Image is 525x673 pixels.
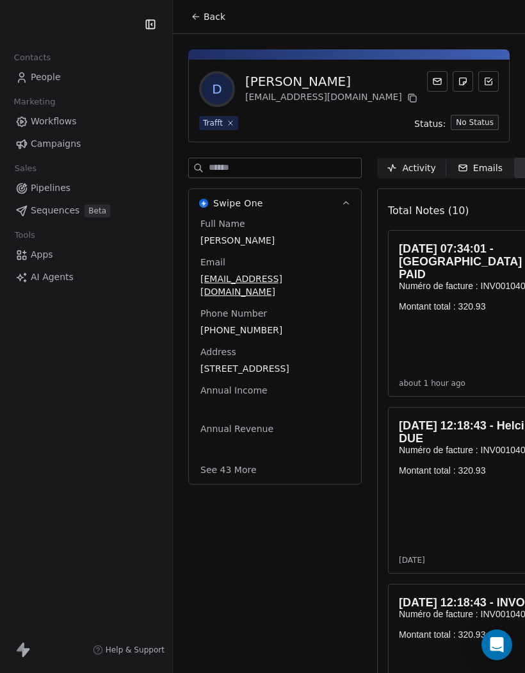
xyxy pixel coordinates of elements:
[183,5,233,28] button: Back
[414,117,446,130] span: Status:
[213,197,263,210] span: Swipe One
[8,92,61,112] span: Marketing
[203,117,223,129] div: Trafft
[199,199,208,208] img: Swipe One
[31,204,79,217] span: Sequences
[200,362,350,375] span: [STREET_ADDRESS]
[10,133,162,154] a: Campaigns
[31,270,74,284] span: AI Agents
[189,217,361,484] div: Swipe OneSwipe One
[10,267,162,288] a: AI Agents
[10,178,162,199] a: Pipelines
[31,115,77,128] span: Workflows
[189,189,361,217] button: Swipe OneSwipe One
[399,378,465,388] span: about 1 hour ago
[202,74,232,104] span: D
[10,67,162,88] a: People
[198,384,270,397] span: Annual Income
[388,203,469,219] span: Total Notes (10)
[198,307,270,320] span: Phone Number
[10,244,162,265] a: Apps
[200,324,350,336] span: [PHONE_NUMBER]
[9,226,40,245] span: Tools
[245,72,420,90] div: [PERSON_NAME]
[204,10,225,23] span: Back
[8,48,56,67] span: Contacts
[198,256,228,269] span: Email
[458,162,503,175] div: Emails
[31,248,53,262] span: Apps
[245,90,420,106] div: [EMAIL_ADDRESS][DOMAIN_NAME]
[481,629,512,660] div: Open Intercom Messenger
[85,204,110,217] span: Beta
[200,234,350,247] span: [PERSON_NAME]
[399,555,425,565] span: [DATE]
[10,111,162,132] a: Workflows
[9,159,42,178] span: Sales
[10,200,162,221] a: SequencesBeta
[198,345,239,358] span: Address
[451,115,499,130] button: No Status
[106,645,165,655] span: Help & Support
[31,137,81,151] span: Campaigns
[198,217,248,230] span: Full Name
[31,181,70,195] span: Pipelines
[198,422,276,435] span: Annual Revenue
[93,645,165,655] a: Help & Support
[387,162,435,175] div: Activity
[193,458,264,481] button: See 43 More
[200,272,350,298] span: [EMAIL_ADDRESS][DOMAIN_NAME]
[31,71,61,84] span: People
